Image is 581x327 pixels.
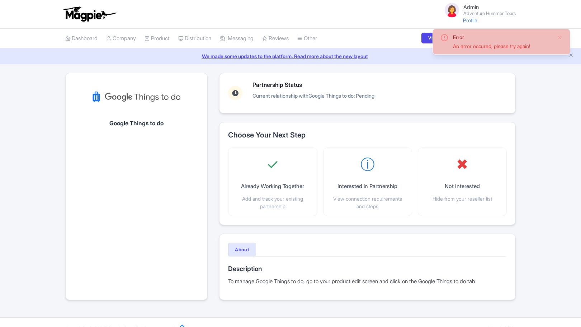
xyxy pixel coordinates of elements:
[329,195,406,210] p: View connection requirements and steps
[252,82,374,88] h3: Partnership Status
[252,92,374,99] p: Current relationship with : Pending
[360,154,375,175] span: ⓘ
[234,195,311,210] p: Add and track your existing partnership
[439,1,516,19] a: Admin Adventure Hummer Tours
[297,29,317,48] a: Other
[453,33,551,41] div: Error
[92,82,181,112] img: kvarzr6begmig94msh6q.svg
[241,182,304,191] p: Already Working Together
[145,29,170,48] a: Product
[433,195,492,202] p: Hide from your reseller list
[568,52,574,60] button: Close announcement
[308,93,354,99] span: Google Things to do
[445,182,480,191] p: Not Interested
[228,265,507,272] h3: Description
[220,29,254,48] a: Messaging
[557,33,563,42] button: Close
[106,29,136,48] a: Company
[62,6,117,22] img: logo-ab69f6fb50320c5b225c76a69d11143b.png
[262,29,289,48] a: Reviews
[463,17,477,23] a: Profile
[266,154,279,175] span: ✓
[4,52,577,60] a: We made some updates to the platform. Read more about the new layout
[433,154,492,202] button: ✖ Not Interested Hide from your reseller list
[337,182,397,191] p: Interested in Partnership
[456,154,468,175] span: ✖
[453,42,551,50] div: An error occured, please try again!
[109,120,164,127] h1: Google Things to do
[463,11,516,16] small: Adventure Hummer Tours
[65,29,98,48] a: Dashboard
[178,29,211,48] a: Distribution
[234,154,311,210] button: ✓ Already Working Together Add and track your existing partnership
[421,33,467,43] a: View summary
[463,4,479,10] span: Admin
[228,277,507,286] div: To manage Google Things to do, go to your product edit screen and click on the Google Things to d...
[443,1,460,19] img: avatar_key_member-9c1dde93af8b07d7383eb8b5fb890c87.png
[228,131,507,139] h2: Choose Your Next Step
[329,154,406,210] button: ⓘ Interested in Partnership View connection requirements and steps
[228,243,256,256] button: About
